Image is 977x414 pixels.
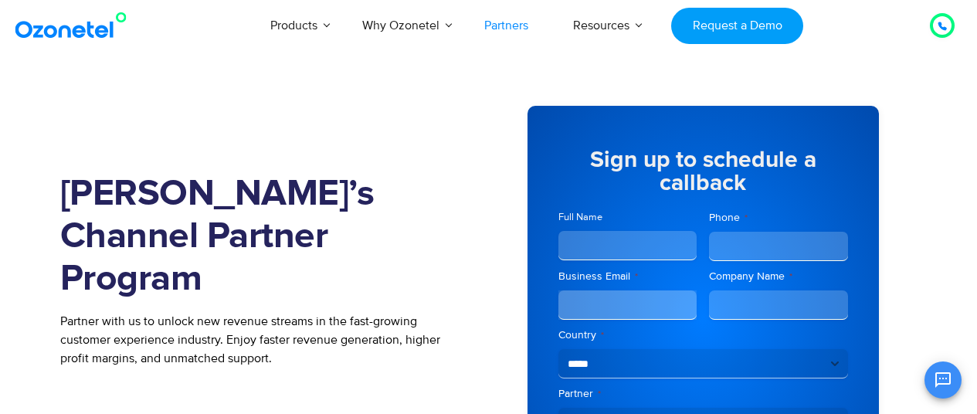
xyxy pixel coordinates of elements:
[709,269,848,284] label: Company Name
[924,361,962,399] button: Open chat
[60,173,466,300] h1: [PERSON_NAME]’s Channel Partner Program
[558,210,697,225] label: Full Name
[558,269,697,284] label: Business Email
[558,148,848,195] h5: Sign up to schedule a callback
[558,386,848,402] label: Partner
[709,210,848,226] label: Phone
[671,8,803,44] a: Request a Demo
[558,327,848,343] label: Country
[60,312,466,368] p: Partner with us to unlock new revenue streams in the fast-growing customer experience industry. E...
